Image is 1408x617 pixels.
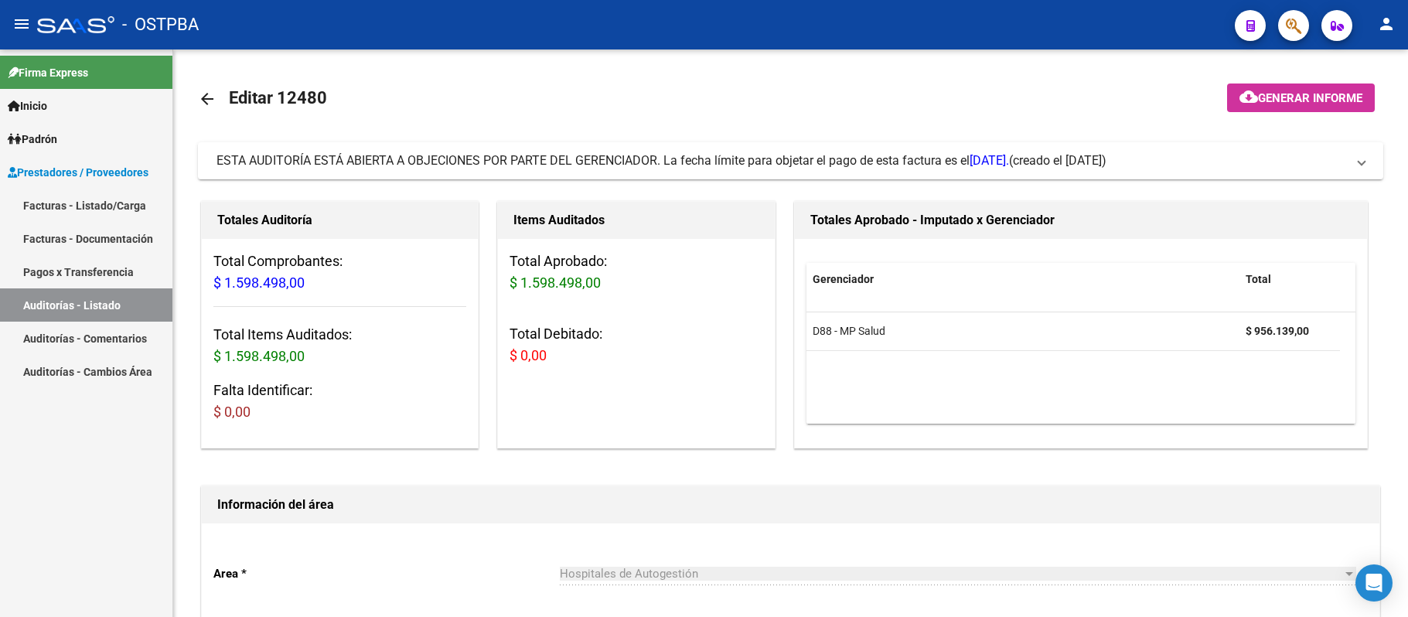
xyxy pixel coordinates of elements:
mat-icon: arrow_back [198,90,216,108]
h1: Totales Aprobado - Imputado x Gerenciador [810,208,1352,233]
span: - OSTPBA [122,8,199,42]
h3: Falta Identificar: [213,380,466,423]
h3: Total Debitado: [510,323,762,366]
span: $ 1.598.498,00 [213,274,305,291]
h3: Total Aprobado: [510,251,762,294]
datatable-header-cell: Gerenciador [806,263,1239,296]
span: $ 1.598.498,00 [510,274,601,291]
span: Padrón [8,131,57,148]
span: Generar informe [1258,91,1362,105]
span: Hospitales de Autogestión [560,567,698,581]
span: $ 1.598.498,00 [213,348,305,364]
mat-icon: person [1377,15,1396,33]
button: Generar informe [1227,84,1375,112]
span: [DATE]. [970,153,1009,168]
span: Inicio [8,97,47,114]
span: ESTA AUDITORÍA ESTÁ ABIERTA A OBJECIONES POR PARTE DEL GERENCIADOR. La fecha límite para objetar ... [216,153,1009,168]
span: Gerenciador [813,273,874,285]
h1: Totales Auditoría [217,208,462,233]
span: $ 0,00 [510,347,547,363]
h1: Items Auditados [513,208,759,233]
span: $ 0,00 [213,404,251,420]
span: (creado el [DATE]) [1009,152,1106,169]
span: D88 - MP Salud [813,325,885,337]
p: Area * [213,565,560,582]
span: Editar 12480 [229,88,327,107]
h3: Total Comprobantes: [213,251,466,294]
span: Total [1246,273,1271,285]
strong: $ 956.139,00 [1246,325,1309,337]
mat-expansion-panel-header: ESTA AUDITORÍA ESTÁ ABIERTA A OBJECIONES POR PARTE DEL GERENCIADOR. La fecha límite para objetar ... [198,142,1383,179]
span: Prestadores / Proveedores [8,164,148,181]
h3: Total Items Auditados: [213,324,466,367]
span: Firma Express [8,64,88,81]
mat-icon: cloud_download [1239,87,1258,106]
mat-icon: menu [12,15,31,33]
div: Open Intercom Messenger [1355,564,1393,602]
datatable-header-cell: Total [1239,263,1340,296]
h1: Información del área [217,493,1364,517]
